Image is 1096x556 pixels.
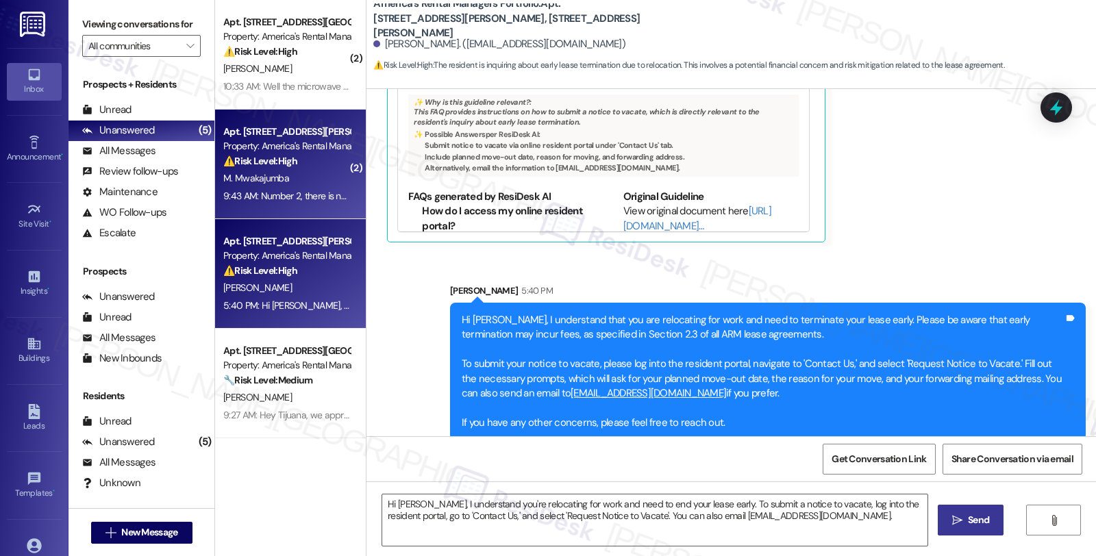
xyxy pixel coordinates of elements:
div: Prospects [68,264,214,279]
div: Apt. [STREET_ADDRESS][GEOGRAPHIC_DATA][STREET_ADDRESS] [223,344,350,358]
div: 9:43 AM: Number 2, there is no power in the kitchen and dinning Even the microwave is not working... [223,190,1036,202]
span: • [53,486,55,496]
div: View original document here [623,204,799,233]
input: All communities [88,35,179,57]
div: Unread [82,103,132,117]
strong: 🔧 Risk Level: Medium [223,374,312,386]
strong: ⚠️ Risk Level: High [223,155,297,167]
span: • [49,217,51,227]
div: Review follow-ups [82,164,178,179]
div: Maintenance [82,185,158,199]
div: Prospects + Residents [68,77,214,92]
button: Send [938,505,1004,535]
button: New Message [91,522,192,544]
a: Insights • [7,265,62,302]
div: Apt. [STREET_ADDRESS][GEOGRAPHIC_DATA][PERSON_NAME][STREET_ADDRESS][PERSON_NAME] [223,15,350,29]
div: Unanswered [82,123,155,138]
strong: ⚠️ Risk Level: High [223,45,297,58]
div: ✨ Why is this guideline relevant?: [414,97,793,107]
strong: ⚠️ Risk Level: High [223,264,297,277]
div: New Inbounds [82,351,162,366]
textarea: Hi [PERSON_NAME], I understand you're relocating for work and need to end your lease early. To su... [382,494,927,546]
span: M. Mwakajumba [223,172,289,184]
i:  [1049,515,1059,526]
span: : The resident is inquiring about early lease termination due to relocation. This involves a pote... [373,58,1004,73]
div: This FAQ provides instructions on how to submit a notice to vacate, which is directly relevant to... [408,94,799,177]
span: New Message [121,525,177,540]
a: [URL][DOMAIN_NAME]… [623,204,771,232]
a: Templates • [7,467,62,504]
button: Get Conversation Link [823,444,935,475]
a: [EMAIL_ADDRESS][DOMAIN_NAME] [571,386,726,400]
strong: ⚠️ Risk Level: High [373,60,432,71]
div: (5) [195,120,215,141]
b: Original Guideline [623,190,704,203]
div: 5:40 PM [518,283,552,298]
i:  [952,515,962,526]
div: [PERSON_NAME]. ([EMAIL_ADDRESS][DOMAIN_NAME]) [373,37,625,51]
label: Viewing conversations for [82,14,201,35]
a: Leads [7,400,62,437]
div: Unanswered [82,290,155,304]
div: All Messages [82,455,155,470]
span: [PERSON_NAME] [223,62,292,75]
span: Get Conversation Link [832,452,926,466]
button: Share Conversation via email [943,444,1082,475]
a: Site Visit • [7,198,62,235]
div: All Messages [82,331,155,345]
i:  [105,527,116,538]
div: (5) [195,431,215,453]
div: Apt. [STREET_ADDRESS][PERSON_NAME], [STREET_ADDRESS][PERSON_NAME] [223,234,350,249]
div: Unread [82,310,132,325]
span: [PERSON_NAME] [223,281,292,294]
div: Unknown [82,476,140,490]
div: Property: America's Rental Managers Portfolio [223,249,350,263]
span: [PERSON_NAME] [223,391,292,403]
span: • [47,284,49,294]
div: WO Follow-ups [82,205,166,220]
b: FAQs generated by ResiDesk AI [408,190,551,203]
li: Alternatively, email the information to [EMAIL_ADDRESS][DOMAIN_NAME]. [425,163,793,173]
li: How do I access my online resident portal? [422,204,584,233]
a: Inbox [7,63,62,100]
div: All Messages [82,144,155,158]
span: Share Conversation via email [951,452,1073,466]
div: 9:27 AM: Hey Tijuana, we appreciate your text! We'll be back at 11AM to help you out. If this is ... [223,409,760,421]
i:  [186,40,194,51]
div: [PERSON_NAME] [450,283,1086,303]
div: Property: America's Rental Managers Portfolio [223,29,350,44]
div: Unread [82,414,132,429]
img: ResiDesk Logo [20,12,48,37]
div: Hi [PERSON_NAME], I understand that you are relocating for work and need to terminate your lease ... [462,313,1064,430]
li: Include planned move-out date, reason for moving, and forwarding address. [425,152,793,162]
div: ✨ Possible Answer s per ResiDesk AI: [414,129,793,139]
li: Submit notice to vacate via online resident portal under 'Contact Us' tab. [425,140,793,150]
div: Property: America's Rental Managers Portfolio [223,358,350,372]
div: Apt. [STREET_ADDRESS][PERSON_NAME], [STREET_ADDRESS][PERSON_NAME] [223,125,350,139]
div: Escalate [82,226,136,240]
span: • [61,150,63,160]
div: Unanswered [82,435,155,449]
div: Residents [68,389,214,403]
a: Buildings [7,332,62,369]
div: Property: America's Rental Managers Portfolio [223,139,350,153]
span: Send [968,513,989,527]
